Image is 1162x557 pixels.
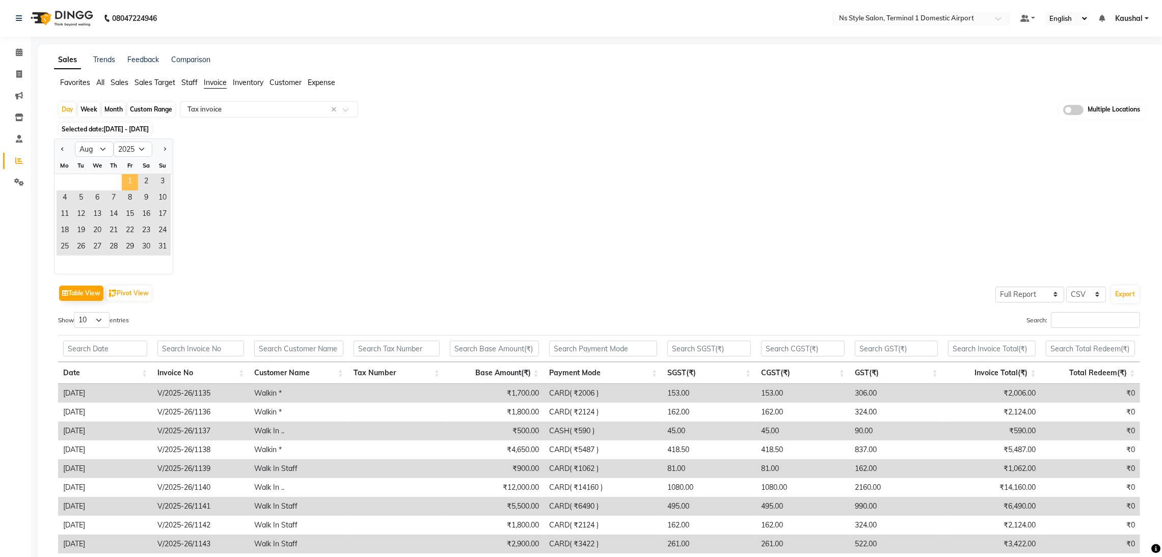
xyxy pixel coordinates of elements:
[122,207,138,223] span: 15
[445,478,544,497] td: ₹12,000.00
[1111,286,1139,303] button: Export
[57,190,73,207] div: Monday, August 4, 2025
[756,535,850,553] td: 261.00
[138,207,154,223] span: 16
[122,157,138,174] div: Fr
[152,384,249,403] td: V/2025-26/1135
[943,459,1041,478] td: ₹1,062.00
[249,362,348,384] th: Customer Name: activate to sort column ascending
[249,422,348,440] td: Walk In ..
[58,422,152,440] td: [DATE]
[73,239,89,256] div: Tuesday, August 26, 2025
[152,440,249,459] td: V/2025-26/1138
[60,78,90,87] span: Favorites
[154,239,171,256] span: 31
[89,207,105,223] span: 13
[249,535,348,553] td: Walk In Staff
[249,403,348,422] td: Walkin *
[78,102,100,117] div: Week
[850,422,943,440] td: 90.00
[106,286,151,301] button: Pivot View
[122,207,138,223] div: Friday, August 15, 2025
[154,207,171,223] span: 17
[850,459,943,478] td: 162.00
[138,174,154,190] span: 2
[74,312,110,328] select: Showentries
[105,207,122,223] div: Thursday, August 14, 2025
[89,223,105,239] div: Wednesday, August 20, 2025
[662,422,756,440] td: 45.00
[57,239,73,256] div: Monday, August 25, 2025
[1026,312,1140,328] label: Search:
[138,174,154,190] div: Saturday, August 2, 2025
[850,362,943,384] th: GST(₹): activate to sort column ascending
[249,384,348,403] td: Walkin *
[105,190,122,207] span: 7
[662,362,756,384] th: SGST(₹): activate to sort column ascending
[756,362,850,384] th: CGST(₹): activate to sort column ascending
[57,207,73,223] span: 11
[249,497,348,516] td: Walk In Staff
[59,102,76,117] div: Day
[89,207,105,223] div: Wednesday, August 13, 2025
[58,384,152,403] td: [DATE]
[445,422,544,440] td: ₹500.00
[58,459,152,478] td: [DATE]
[122,190,138,207] div: Friday, August 8, 2025
[850,535,943,553] td: 522.00
[943,362,1041,384] th: Invoice Total(₹): activate to sort column ascending
[152,459,249,478] td: V/2025-26/1139
[1041,459,1140,478] td: ₹0
[544,516,662,535] td: CARD( ₹2124 )
[948,341,1036,356] input: Search Invoice Total(₹)
[152,362,249,384] th: Invoice No: activate to sort column ascending
[89,239,105,256] div: Wednesday, August 27, 2025
[662,535,756,553] td: 261.00
[152,422,249,440] td: V/2025-26/1137
[662,459,756,478] td: 81.00
[105,157,122,174] div: Th
[154,223,171,239] span: 24
[57,239,73,256] span: 25
[544,422,662,440] td: CASH( ₹590 )
[75,142,114,157] select: Select month
[138,239,154,256] div: Saturday, August 30, 2025
[756,497,850,516] td: 495.00
[111,78,128,87] span: Sales
[122,239,138,256] div: Friday, August 29, 2025
[331,104,340,115] span: Clear all
[445,535,544,553] td: ₹2,900.00
[154,190,171,207] span: 10
[445,516,544,535] td: ₹1,800.00
[58,403,152,422] td: [DATE]
[249,516,348,535] td: Walk In Staff
[109,290,117,297] img: pivot.png
[254,341,343,356] input: Search Customer Name
[73,223,89,239] div: Tuesday, August 19, 2025
[943,497,1041,516] td: ₹6,490.00
[127,55,159,64] a: Feedback
[59,123,151,135] span: Selected date:
[662,403,756,422] td: 162.00
[662,440,756,459] td: 418.50
[1041,440,1140,459] td: ₹0
[1041,422,1140,440] td: ₹0
[73,239,89,256] span: 26
[154,223,171,239] div: Sunday, August 24, 2025
[58,478,152,497] td: [DATE]
[1051,312,1140,328] input: Search:
[943,384,1041,403] td: ₹2,006.00
[1041,497,1140,516] td: ₹0
[58,440,152,459] td: [DATE]
[96,78,104,87] span: All
[59,141,67,157] button: Previous month
[102,102,125,117] div: Month
[57,223,73,239] span: 18
[204,78,227,87] span: Invoice
[73,190,89,207] div: Tuesday, August 5, 2025
[152,535,249,553] td: V/2025-26/1143
[112,4,157,33] b: 08047224946
[544,459,662,478] td: CARD( ₹1062 )
[122,223,138,239] span: 22
[756,516,850,535] td: 162.00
